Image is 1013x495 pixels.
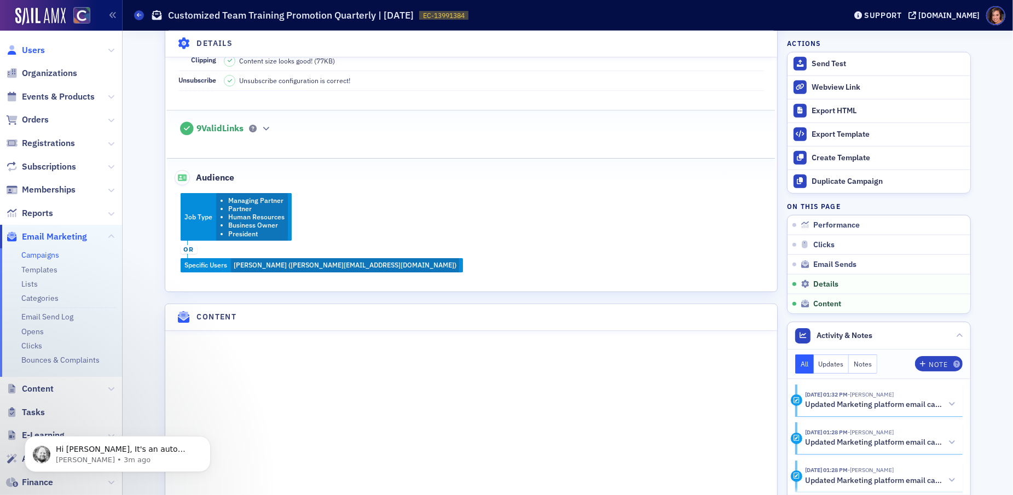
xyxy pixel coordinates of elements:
iframe: Intercom notifications message [8,413,227,490]
a: View Homepage [66,7,90,26]
span: Unsubscribe configuration is correct! [239,75,350,85]
span: Events & Products [22,91,95,103]
h1: Customized Team Training Promotion Quarterly | [DATE] [168,9,414,22]
span: Katie Foo [848,466,894,474]
a: E-Learning [6,429,65,441]
a: Campaigns [21,250,59,260]
a: Lists [21,279,38,289]
span: Katie Foo [848,391,894,398]
h5: Updated Marketing platform email campaign: Customized Team Training Promotion Quarterly | [DATE] [806,400,945,410]
div: Create Template [812,153,965,163]
a: Webview Link [788,75,970,99]
div: Activity [791,433,802,444]
h5: Updated Marketing platform email campaign: Customized Team Training Promotion Quarterly | [DATE] [806,476,945,486]
a: Clicks [21,341,42,351]
span: Unsubscribe [178,75,216,84]
span: Performance [814,220,860,230]
img: SailAMX [15,8,66,25]
h4: Details [197,38,233,50]
a: Finance [6,476,53,488]
span: EC-13991384 [423,11,465,20]
a: Export HTML [788,99,970,123]
h5: Updated Marketing platform email campaign: Customized Team Training Promotion Quarterly | [DATE] [806,438,945,447]
div: Activity [791,470,802,482]
a: Users [6,44,45,56]
button: Updated Marketing platform email campaign: Customized Team Training Promotion Quarterly | [DATE] [806,437,956,449]
span: Content [22,383,54,395]
a: Create Template [788,146,970,170]
a: Bounces & Complaints [21,355,100,365]
a: Orders [6,114,49,126]
span: Reports [22,207,53,219]
span: Clipping [191,55,216,64]
a: Templates [21,265,57,275]
div: Webview Link [812,83,965,92]
time: 8/7/2025 01:28 PM [806,428,848,436]
span: Orders [22,114,49,126]
button: Send Test [788,53,970,75]
a: Export Template [788,123,970,146]
a: Email Send Log [21,312,73,322]
span: Profile [986,6,1005,25]
a: Registrations [6,137,75,149]
button: Notes [849,354,877,374]
span: 9 Valid Links [196,123,244,134]
a: Subscriptions [6,161,76,173]
time: 8/7/2025 01:28 PM [806,466,848,474]
button: All [795,354,814,374]
button: Note [915,356,963,371]
span: Organizations [22,67,77,79]
img: SailAMX [73,7,90,24]
span: Users [22,44,45,56]
span: Memberships [22,184,76,196]
a: Email Marketing [6,231,87,243]
div: Duplicate Campaign [812,177,965,187]
h4: Actions [787,38,821,48]
div: [DOMAIN_NAME] [918,10,980,20]
div: Export HTML [812,106,965,116]
a: Opens [21,327,44,336]
button: Updates [814,354,849,374]
span: Registrations [22,137,75,149]
a: Memberships [6,184,76,196]
span: Subscriptions [22,161,76,173]
span: Details [814,279,839,289]
span: Katie Foo [848,428,894,436]
button: Duplicate Campaign [788,170,970,193]
button: Updated Marketing platform email campaign: Customized Team Training Promotion Quarterly | [DATE] [806,399,956,410]
h4: On this page [787,201,971,211]
div: Export Template [812,130,965,139]
a: Categories [21,293,59,303]
div: Activity [791,394,802,406]
h4: Content [197,311,237,323]
span: Activity & Notes [817,330,872,341]
a: Content [6,383,54,395]
button: Updated Marketing platform email campaign: Customized Team Training Promotion Quarterly | [DATE] [806,475,956,486]
a: Reports [6,207,53,219]
span: Email Marketing [22,231,87,243]
div: Send Test [812,59,965,69]
span: Audience [175,170,234,185]
span: Clicks [814,240,835,250]
span: Tasks [22,406,45,418]
div: Support [864,10,902,20]
span: Content [814,299,842,309]
button: [DOMAIN_NAME] [908,11,983,19]
a: Automations [6,453,73,465]
a: Tasks [6,406,45,418]
a: Organizations [6,67,77,79]
time: 8/7/2025 01:32 PM [806,391,848,398]
a: Events & Products [6,91,95,103]
span: Content size looks good! (77KB) [239,56,335,66]
span: Email Sends [814,260,857,270]
div: Note [929,362,947,368]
